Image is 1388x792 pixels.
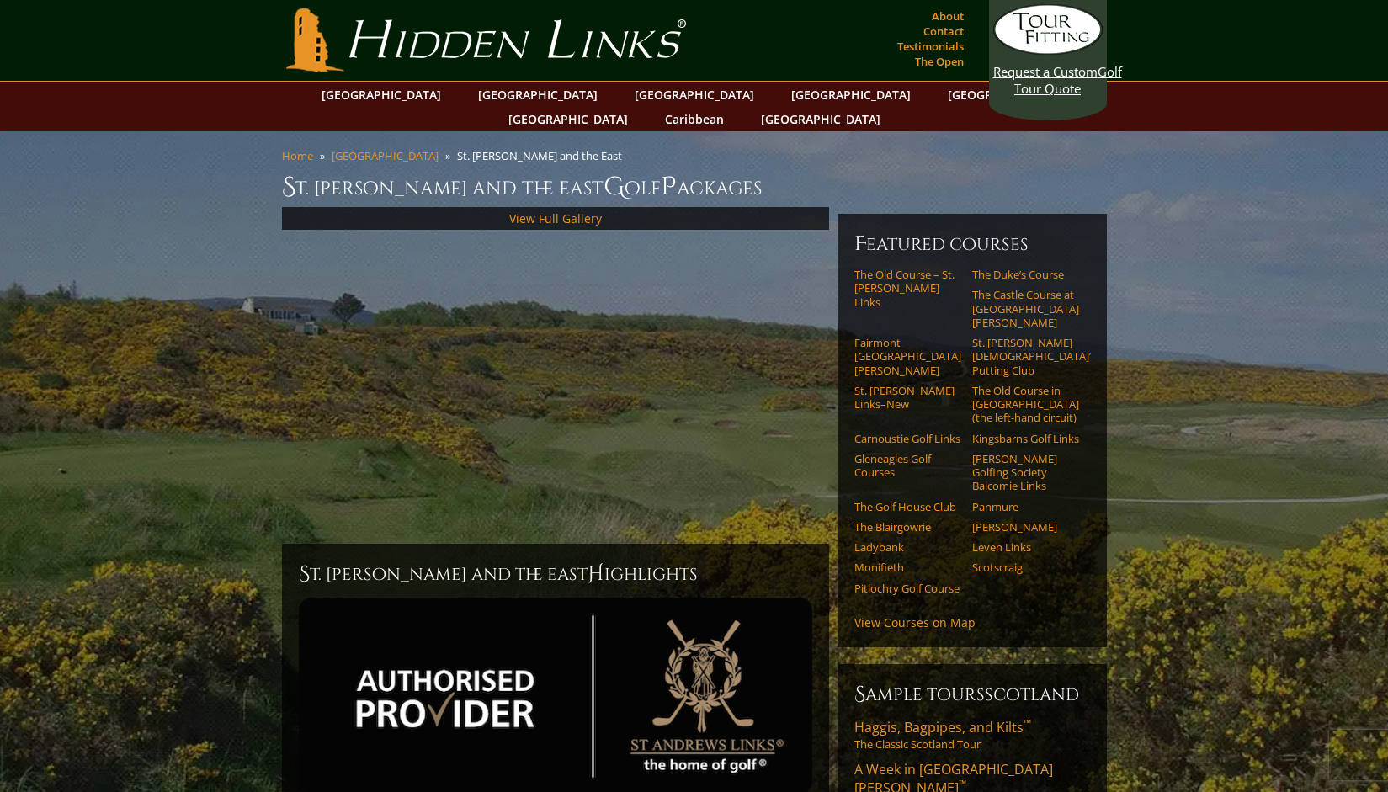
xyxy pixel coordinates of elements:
a: The Golf House Club [854,500,961,513]
span: H [588,561,604,587]
sup: ™ [959,777,966,791]
a: Request a CustomGolf Tour Quote [993,4,1103,97]
a: [GEOGRAPHIC_DATA] [939,82,1076,107]
a: View Full Gallery [509,210,602,226]
span: Request a Custom [993,63,1098,80]
h2: St. [PERSON_NAME] and the East ighlights [299,561,812,587]
a: Caribbean [657,107,732,131]
a: The Castle Course at [GEOGRAPHIC_DATA][PERSON_NAME] [972,288,1079,329]
a: View Courses on Map [854,614,976,630]
a: Monifieth [854,561,961,574]
a: [PERSON_NAME] Golfing Society Balcomie Links [972,452,1079,493]
a: Home [282,148,313,163]
a: The Blairgowrie [854,520,961,534]
li: St. [PERSON_NAME] and the East [457,148,629,163]
a: The Old Course in [GEOGRAPHIC_DATA] (the left-hand circuit) [972,384,1079,425]
span: Haggis, Bagpipes, and Kilts [854,718,1031,736]
a: Pitlochry Golf Course [854,582,961,595]
a: Ladybank [854,540,961,554]
a: Haggis, Bagpipes, and Kilts™The Classic Scotland Tour [854,718,1090,752]
a: [GEOGRAPHIC_DATA] [332,148,439,163]
a: The Open [911,50,968,73]
a: Leven Links [972,540,1079,554]
a: Gleneagles Golf Courses [854,452,961,480]
a: Kingsbarns Golf Links [972,432,1079,445]
a: Fairmont [GEOGRAPHIC_DATA][PERSON_NAME] [854,336,961,377]
h1: St. [PERSON_NAME] and the East olf ackages [282,170,1107,204]
sup: ™ [1024,716,1031,731]
h6: Sample ToursScotland [854,681,1090,708]
a: [PERSON_NAME] [972,520,1079,534]
h6: Featured Courses [854,231,1090,258]
a: [GEOGRAPHIC_DATA] [626,82,763,107]
a: [GEOGRAPHIC_DATA] [500,107,636,131]
a: Contact [919,19,968,43]
a: [GEOGRAPHIC_DATA] [752,107,889,131]
a: St. [PERSON_NAME] Links–New [854,384,961,412]
a: Panmure [972,500,1079,513]
a: [GEOGRAPHIC_DATA] [470,82,606,107]
a: About [928,4,968,28]
span: P [661,170,677,204]
a: [GEOGRAPHIC_DATA] [783,82,919,107]
a: Carnoustie Golf Links [854,432,961,445]
a: St. [PERSON_NAME] [DEMOGRAPHIC_DATA]’ Putting Club [972,336,1079,377]
a: The Old Course – St. [PERSON_NAME] Links [854,268,961,309]
a: The Duke’s Course [972,268,1079,281]
a: Testimonials [893,35,968,58]
span: G [604,170,625,204]
a: Scotscraig [972,561,1079,574]
a: [GEOGRAPHIC_DATA] [313,82,449,107]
